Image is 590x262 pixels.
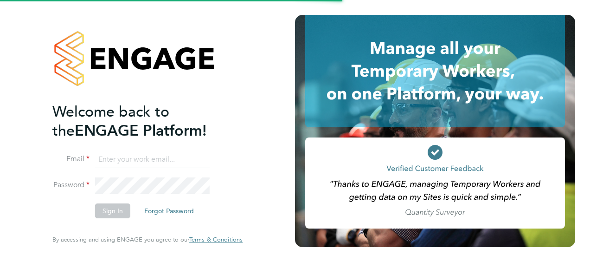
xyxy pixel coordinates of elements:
a: Terms & Conditions [189,236,243,243]
input: Enter your work email... [95,151,210,168]
span: By accessing and using ENGAGE you agree to our [52,236,243,243]
span: Terms & Conditions [189,236,243,243]
h2: ENGAGE Platform! [52,102,233,140]
button: Sign In [95,203,130,218]
button: Forgot Password [137,203,201,218]
span: Welcome back to the [52,103,169,140]
label: Email [52,154,90,164]
label: Password [52,180,90,190]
